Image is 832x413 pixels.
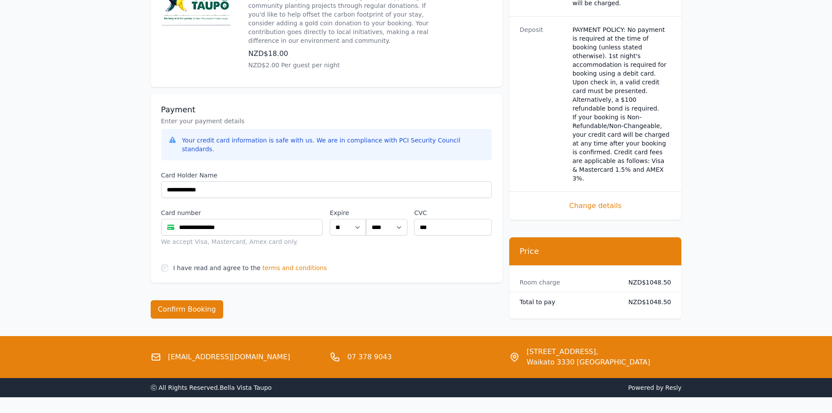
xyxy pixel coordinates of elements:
[161,117,492,125] p: Enter your payment details
[168,352,290,362] a: [EMAIL_ADDRESS][DOMAIN_NAME]
[520,298,618,306] dt: Total to pay
[520,25,566,183] dt: Deposit
[347,352,392,362] a: 07 378 9043
[625,298,671,306] dd: NZD$1048.50
[625,278,671,287] dd: NZD$1048.50
[520,278,618,287] dt: Room charge
[527,357,650,368] span: Waikato 3330 [GEOGRAPHIC_DATA]
[520,246,671,257] h3: Price
[151,300,224,319] button: Confirm Booking
[665,384,681,391] a: Resly
[262,264,327,272] span: terms and conditions
[573,25,671,183] dd: PAYMENT POLICY: No payment is required at the time of booking (unless stated otherwise). 1st nigh...
[520,201,671,211] span: Change details
[151,384,272,391] span: ⓒ All Rights Reserved. Bella Vista Taupo
[366,208,407,217] label: .
[161,208,323,217] label: Card number
[173,264,261,271] label: I have read and agree to the
[527,347,650,357] span: [STREET_ADDRESS],
[249,49,436,59] p: NZD$18.00
[161,104,492,115] h3: Payment
[420,383,682,392] span: Powered by
[414,208,491,217] label: CVC
[161,237,323,246] div: We accept Visa, Mastercard, Amex card only.
[330,208,366,217] label: Expire
[182,136,485,153] div: Your credit card information is safe with us. We are in compliance with PCI Security Council stan...
[161,171,492,180] label: Card Holder Name
[249,61,436,69] p: NZD$2.00 Per guest per night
